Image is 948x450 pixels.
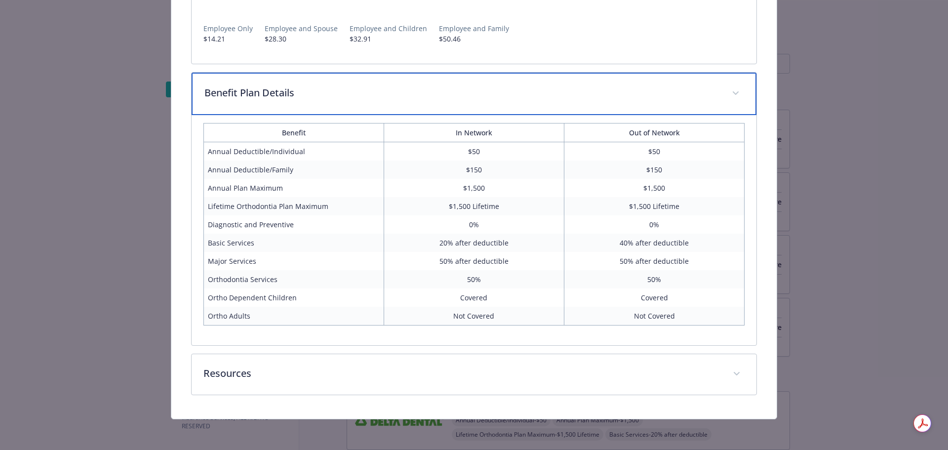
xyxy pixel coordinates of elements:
td: Not Covered [564,307,745,326]
p: Resources [203,366,721,381]
td: $1,500 Lifetime [564,197,745,215]
p: Employee and Family [439,23,509,34]
td: 50% after deductible [564,252,745,270]
td: 40% after deductible [564,234,745,252]
p: $50.46 [439,34,509,44]
p: Employee and Spouse [265,23,338,34]
td: $50 [384,142,564,161]
td: Covered [384,288,564,307]
td: Annual Plan Maximum [203,179,384,197]
p: Employee and Children [350,23,427,34]
div: Benefit Plan Details [192,73,757,115]
th: Benefit [203,123,384,142]
td: 50% [564,270,745,288]
td: $150 [564,161,745,179]
div: Employee Monthly Contributions [192,7,757,64]
td: Annual Deductible/Family [203,161,384,179]
p: $14.21 [203,34,253,44]
td: 0% [384,215,564,234]
p: Benefit Plan Details [204,85,720,100]
td: $50 [564,142,745,161]
td: Not Covered [384,307,564,326]
td: $1,500 [564,179,745,197]
td: 20% after deductible [384,234,564,252]
td: Ortho Adults [203,307,384,326]
p: $28.30 [265,34,338,44]
td: 50% after deductible [384,252,564,270]
td: 0% [564,215,745,234]
td: $150 [384,161,564,179]
td: Ortho Dependent Children [203,288,384,307]
th: In Network [384,123,564,142]
td: Annual Deductible/Individual [203,142,384,161]
td: Orthodontia Services [203,270,384,288]
td: Major Services [203,252,384,270]
td: $1,500 Lifetime [384,197,564,215]
div: Resources [192,354,757,395]
th: Out of Network [564,123,745,142]
td: Lifetime Orthodontia Plan Maximum [203,197,384,215]
p: Employee Only [203,23,253,34]
td: 50% [384,270,564,288]
div: Benefit Plan Details [192,115,757,345]
td: Diagnostic and Preventive [203,215,384,234]
td: $1,500 [384,179,564,197]
td: Basic Services [203,234,384,252]
td: Covered [564,288,745,307]
p: $32.91 [350,34,427,44]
